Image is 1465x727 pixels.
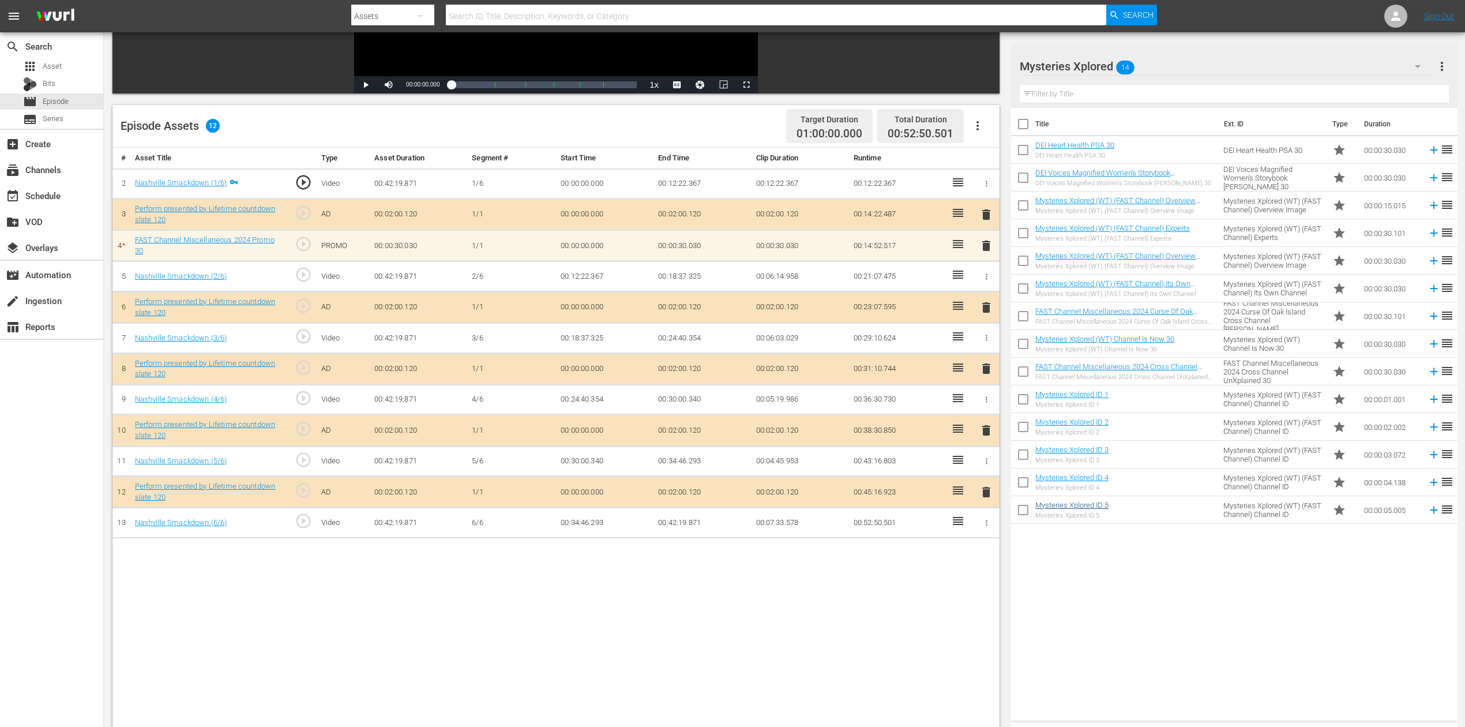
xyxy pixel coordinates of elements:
td: 00:05:19.986 [752,384,849,415]
td: FAST Channel Miscellaneous 2024 Cross Channel UnXplained 30 [1219,358,1328,385]
span: play_circle_outline [295,482,312,499]
td: PROMO [317,230,370,261]
td: 00:21:07.475 [849,261,946,292]
span: reorder [1440,419,1454,433]
span: Promo [1332,309,1346,323]
td: 1/1 [467,230,556,261]
td: 1/1 [467,477,556,508]
span: reorder [1440,170,1454,184]
a: FAST Channel Miscellaneous 2024 Curse Of Oak Island Cross Channel [PERSON_NAME] [1035,307,1197,324]
span: reorder [1440,198,1454,212]
span: Bits [43,78,55,89]
td: 00:02:00.120 [752,353,849,384]
td: 00:00:00.000 [556,199,653,230]
svg: Add to Episode [1428,448,1440,461]
td: Mysteries Xplored (WT) (FAST Channel) Experts [1219,219,1328,247]
td: 00:00:03.072 [1359,441,1423,469]
th: Duration [1357,108,1426,140]
span: Overlays [6,241,20,255]
span: play_circle_outline [295,235,312,253]
td: 00:00:30.030 [1359,164,1423,192]
button: more_vert [1435,53,1449,80]
span: play_circle_outline [295,420,312,437]
td: 5 [112,261,130,292]
a: Perform presented by Lifetime countdown slate 120 [135,420,275,440]
th: Clip Duration [752,148,849,169]
div: Mysteries Xplored ID 3 [1035,456,1109,464]
a: Perform presented by Lifetime countdown slate 120 [135,359,275,379]
span: delete [979,424,993,437]
span: Promo [1332,254,1346,268]
span: 00:52:50.501 [888,127,953,140]
td: 00:12:22.367 [752,168,849,199]
td: 7 [112,323,130,354]
button: delete [979,237,993,254]
svg: Add to Episode [1428,365,1440,378]
td: 00:12:22.367 [556,261,653,292]
span: play_circle_outline [295,174,312,191]
td: 2 [112,168,130,199]
span: reorder [1440,503,1454,516]
a: Nashville Smackdown (4/6) [135,395,227,403]
span: play_circle_outline [295,204,312,222]
td: Video [317,323,370,354]
span: delete [979,301,993,314]
td: Video [317,384,370,415]
td: 00:00:00.000 [556,353,653,384]
td: 00:00:30.030 [1359,136,1423,164]
td: 00:02:00.120 [653,477,751,508]
td: 00:00:30.030 [370,230,467,261]
button: delete [979,484,993,500]
td: 00:07:33.578 [752,508,849,538]
td: 4/6 [467,384,556,415]
span: Promo [1332,198,1346,212]
td: Mysteries Xplored (WT) (FAST Channel) Overview Image [1219,247,1328,275]
td: AD [317,477,370,508]
span: Channels [6,163,20,177]
td: 3 [112,199,130,230]
svg: Add to Episode [1428,421,1440,433]
span: Schedule [6,189,20,203]
span: Promo [1332,392,1346,406]
span: delete [979,239,993,253]
td: Mysteries Xplored (WT) (FAST Channel) Its Own Channel [1219,275,1328,302]
div: DEI Heart Health PSA 30 [1035,152,1114,159]
td: 00:00:04.138 [1359,469,1423,496]
button: Search [1106,5,1157,25]
td: 00:30:00.340 [556,446,653,477]
td: Video [317,261,370,292]
span: Episode [23,95,37,108]
button: Mute [377,76,400,93]
a: Mysteries Xplored (WT) (FAST Channel) Overview Image [1035,252,1200,269]
span: Promo [1332,337,1346,351]
a: Nashville Smackdown (1/6) [135,178,227,187]
td: 00:31:10.744 [849,353,946,384]
td: 00:24:40.354 [653,323,751,354]
td: 00:02:00.120 [653,415,751,446]
svg: Add to Episode [1428,310,1440,323]
td: 00:42:19.871 [370,508,467,538]
a: Mysteries Xplored ID 2 [1035,418,1109,426]
a: Mysteries Xplored (WT) (FAST Channel) Its Own Channel [1035,279,1195,297]
span: menu [7,9,21,23]
a: Mysteries Xplored ID 5 [1035,501,1109,509]
button: delete [979,422,993,439]
a: FAST Channel Miscellaneous 2024 Cross Channel UnXplained 30 [1035,362,1202,380]
td: 1/6 [467,168,556,199]
span: reorder [1440,253,1454,267]
a: Mysteries Xplored (WT) Channel Is Now 30 [1035,335,1174,343]
th: End Time [653,148,751,169]
td: DEI Heart Health PSA 30 [1219,136,1328,164]
div: FAST Channel Miscellaneous 2024 Curse Of Oak Island Cross Channel [PERSON_NAME] [1035,318,1214,325]
th: Type [1325,108,1357,140]
span: Promo [1332,420,1346,434]
td: 00:00:00.000 [556,415,653,446]
th: Segment # [467,148,556,169]
td: 00:00:30.030 [752,230,849,261]
svg: Add to Episode [1428,144,1440,156]
a: Mysteries Xplored (WT) (FAST Channel) Experts [1035,224,1190,233]
img: ans4CAIJ8jUAAAAAAAAAAAAAAAAAAAAAAAAgQb4GAAAAAAAAAAAAAAAAAAAAAAAAJMjXAAAAAAAAAAAAAAAAAAAAAAAAgAT5G... [28,3,83,30]
td: 00:00:00.000 [556,168,653,199]
span: Promo [1332,475,1346,489]
td: 00:00:30.101 [1359,219,1423,247]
